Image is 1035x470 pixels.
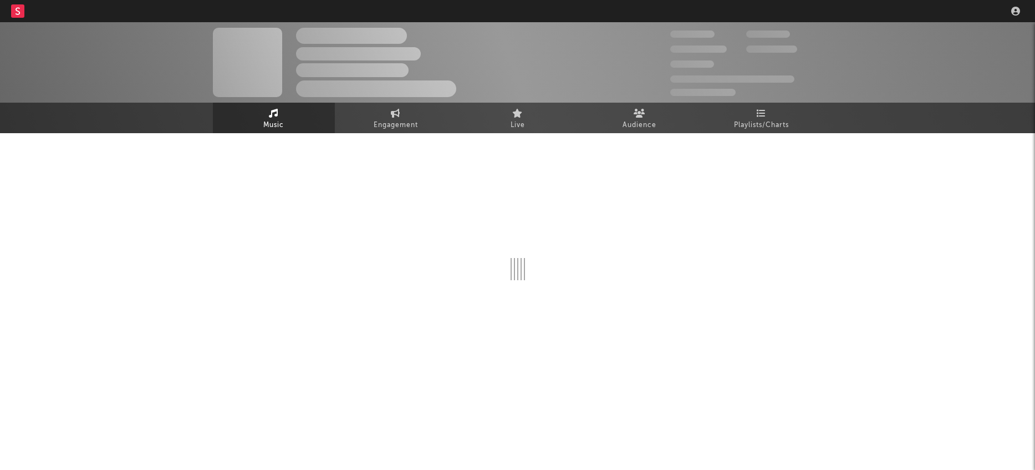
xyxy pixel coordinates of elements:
[374,119,418,132] span: Engagement
[670,75,794,83] span: 50,000,000 Monthly Listeners
[670,46,727,53] span: 50,000,000
[701,103,823,133] a: Playlists/Charts
[746,31,790,38] span: 100,000
[623,119,656,132] span: Audience
[670,89,736,96] span: Jump Score: 85.0
[263,119,284,132] span: Music
[734,119,789,132] span: Playlists/Charts
[670,60,714,68] span: 100,000
[670,31,715,38] span: 300,000
[746,46,797,53] span: 1,000,000
[579,103,701,133] a: Audience
[335,103,457,133] a: Engagement
[213,103,335,133] a: Music
[457,103,579,133] a: Live
[511,119,525,132] span: Live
